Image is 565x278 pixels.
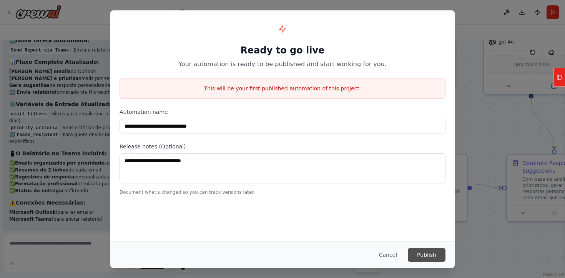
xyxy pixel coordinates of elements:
h1: Ready to go live [120,44,445,57]
button: Cancel [373,248,403,262]
p: Your automation is ready to be published and start working for you. [120,60,445,69]
label: Release notes (Optional) [120,143,445,150]
p: Document what's changed so you can track versions later. [120,189,445,195]
button: Publish [408,248,445,262]
p: This will be your first published automation of this project. [120,85,445,92]
label: Automation name [120,108,445,116]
